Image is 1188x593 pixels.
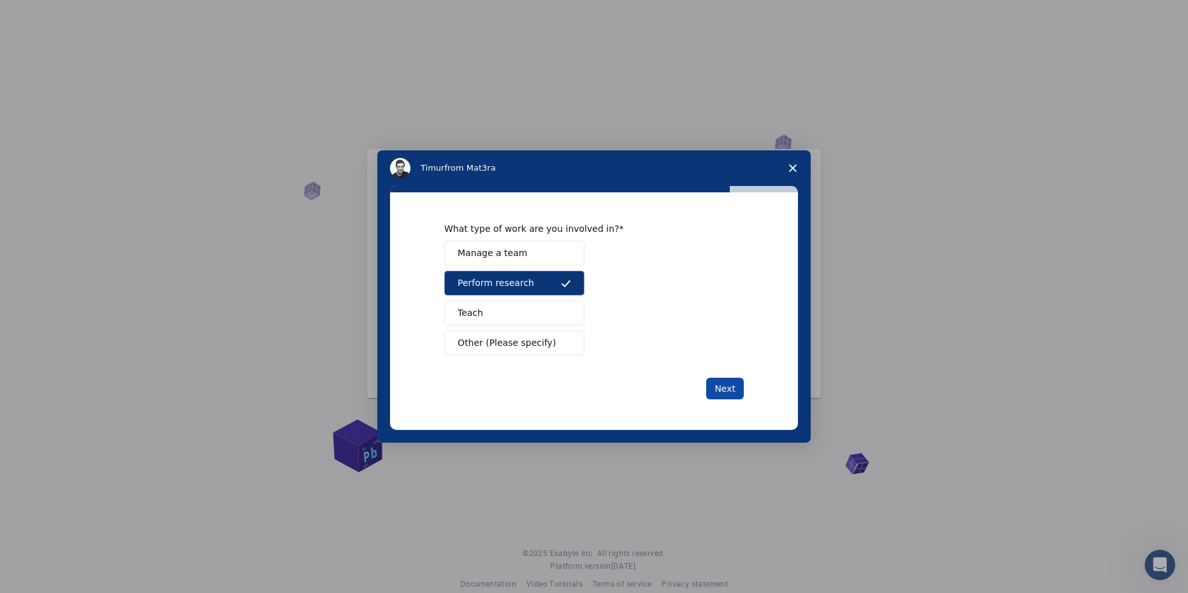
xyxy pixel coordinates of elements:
button: Other (Please specify) [444,331,584,355]
div: What type of work are you involved in? [444,223,725,234]
img: Profile image for Timur [390,158,410,178]
button: Manage a team [444,241,584,266]
span: Perform research [458,276,534,290]
span: Teach [458,306,483,320]
span: Timur [421,163,444,173]
span: Other (Please specify) [458,336,556,350]
span: Close survey [775,150,811,186]
button: Perform research [444,271,584,296]
span: from Mat3ra [444,163,495,173]
span: Manage a team [458,246,527,260]
span: Support [27,9,73,20]
button: Next [706,378,744,399]
button: Teach [444,301,584,325]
